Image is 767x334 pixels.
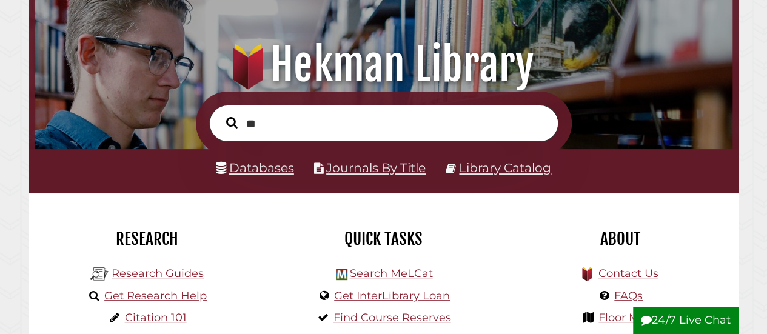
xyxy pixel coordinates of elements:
[614,289,643,302] a: FAQs
[326,160,426,175] a: Journals By Title
[459,160,551,175] a: Library Catalog
[349,267,432,280] a: Search MeLCat
[46,38,720,92] h1: Hekman Library
[598,311,658,324] a: Floor Maps
[112,267,204,280] a: Research Guides
[275,229,493,249] h2: Quick Tasks
[90,265,109,283] img: Hekman Library Logo
[220,114,244,132] button: Search
[598,267,658,280] a: Contact Us
[125,311,187,324] a: Citation 101
[216,160,294,175] a: Databases
[226,116,238,129] i: Search
[104,289,207,302] a: Get Research Help
[38,229,256,249] h2: Research
[333,311,451,324] a: Find Course Reserves
[511,229,729,249] h2: About
[336,269,347,280] img: Hekman Library Logo
[334,289,450,302] a: Get InterLibrary Loan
